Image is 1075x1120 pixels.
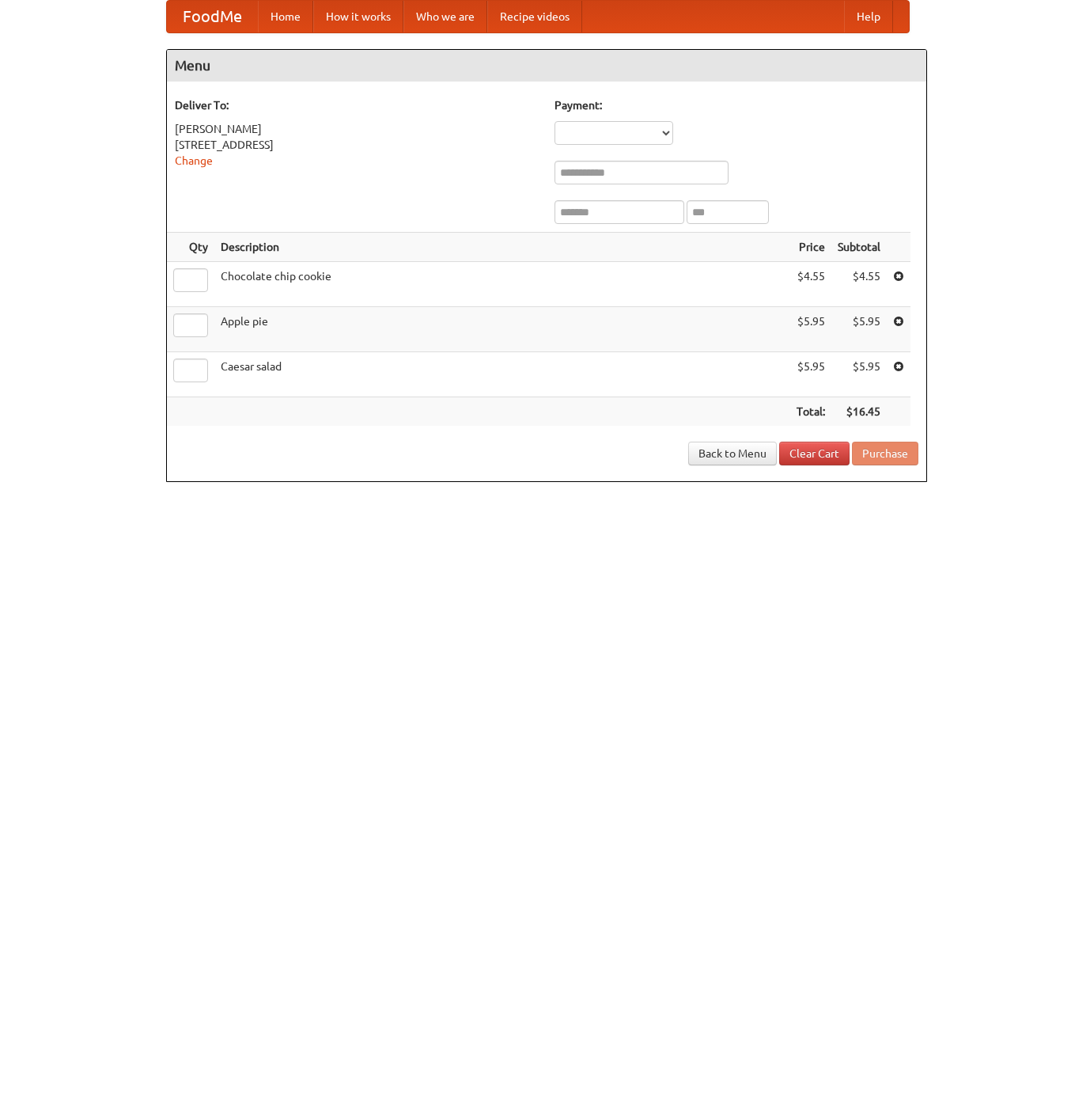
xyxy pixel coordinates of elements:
[214,262,790,307] td: Chocolate chip cookie
[790,262,831,307] td: $4.55
[214,352,790,397] td: Caesar salad
[175,154,213,167] a: Change
[555,97,918,113] h5: Payment:
[779,442,850,465] a: Clear Cart
[831,262,887,307] td: $4.55
[790,352,831,397] td: $5.95
[790,397,831,427] th: Total:
[852,442,918,465] button: Purchase
[831,352,887,397] td: $5.95
[175,121,539,137] div: [PERSON_NAME]
[831,397,887,427] th: $16.45
[175,97,539,113] h5: Deliver To:
[258,1,313,32] a: Home
[487,1,582,32] a: Recipe videos
[167,50,926,82] h4: Menu
[175,137,539,153] div: [STREET_ADDRESS]
[790,307,831,352] td: $5.95
[214,307,790,352] td: Apple pie
[403,1,487,32] a: Who we are
[167,233,214,262] th: Qty
[844,1,893,32] a: Help
[688,442,777,465] a: Back to Menu
[831,233,887,262] th: Subtotal
[790,233,831,262] th: Price
[214,233,790,262] th: Description
[831,307,887,352] td: $5.95
[313,1,403,32] a: How it works
[167,1,258,32] a: FoodMe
